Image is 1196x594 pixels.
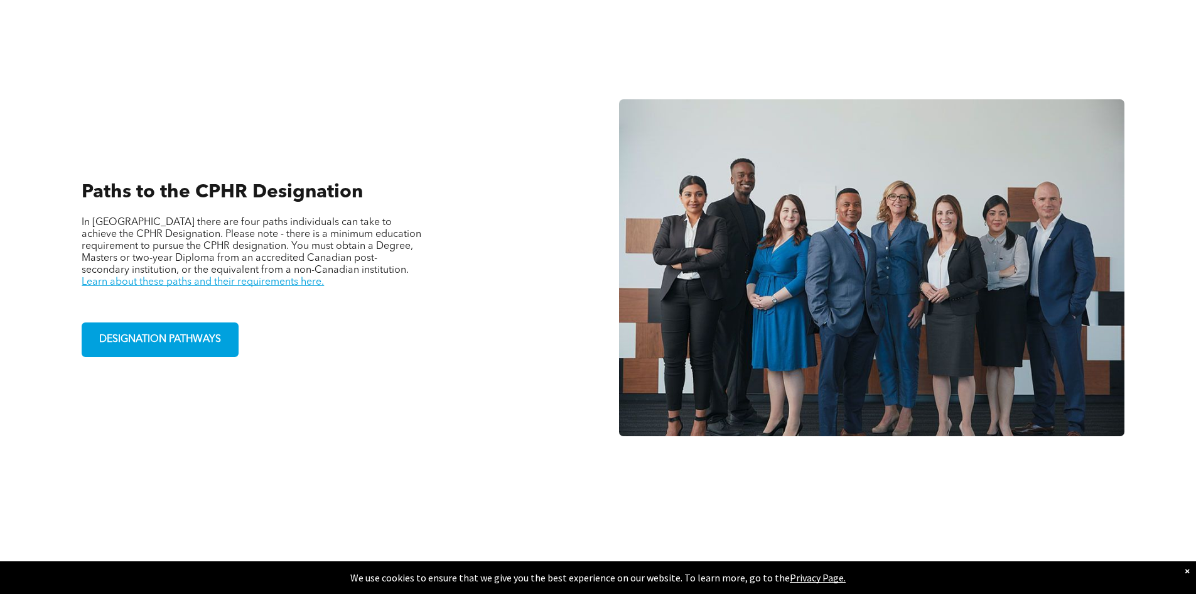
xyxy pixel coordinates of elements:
span: Paths to the CPHR Designation [82,183,363,202]
span: In [GEOGRAPHIC_DATA] there are four paths individuals can take to achieve the CPHR Designation. P... [82,217,421,275]
span: DESIGNATION PATHWAYS [95,327,225,352]
a: DESIGNATION PATHWAYS [82,322,239,357]
img: A group of business people are posing for a picture together. [619,99,1124,436]
div: Dismiss notification [1185,564,1190,577]
a: Learn about these paths and their requirements here. [82,277,324,287]
a: Privacy Page. [790,571,846,584]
